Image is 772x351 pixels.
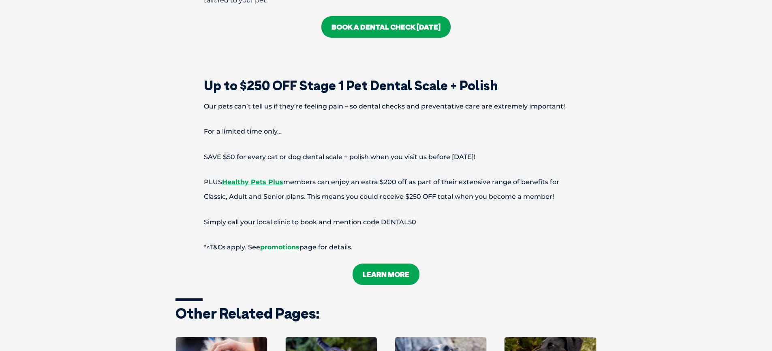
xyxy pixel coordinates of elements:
[175,124,597,139] p: For a limited time only…
[222,178,283,186] a: Healthy Pets Plus
[175,306,597,321] h3: Other related pages:
[260,243,299,251] a: promotions
[175,215,597,230] p: Simply call your local clinic to book and mention code DENTAL50
[175,79,597,92] h2: Up to $250 OFF Stage 1 Pet Dental Scale + Polish
[175,99,597,114] p: Our pets can’t tell us if they’re feeling pain – so dental checks and preventative care are extre...
[175,240,597,255] p: *^T&Cs apply. See page for details.
[353,264,419,285] a: LEARN MORE
[175,150,597,164] p: SAVE $50 for every cat or dog dental scale + polish when you visit us before [DATE]!
[175,175,597,204] p: PLUS members can enjoy an extra $200 off as part of their extensive range of benefits for Classic...
[321,16,451,38] a: BOOK A DENTAL CHECK [DATE]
